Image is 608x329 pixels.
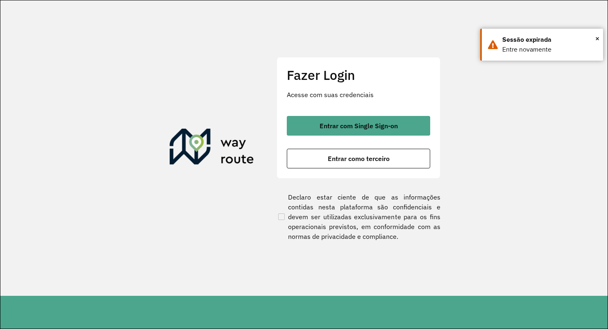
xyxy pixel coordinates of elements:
span: × [595,32,599,45]
div: Entre novamente [502,45,597,54]
button: button [287,149,430,168]
button: Close [595,32,599,45]
p: Acesse com suas credenciais [287,90,430,100]
div: Sessão expirada [502,35,597,45]
button: button [287,116,430,136]
h2: Fazer Login [287,67,430,83]
img: Roteirizador AmbevTech [170,129,254,168]
span: Entrar como terceiro [328,155,390,162]
span: Entrar com Single Sign-on [320,123,398,129]
label: Declaro estar ciente de que as informações contidas nesta plataforma são confidenciais e devem se... [277,192,440,241]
